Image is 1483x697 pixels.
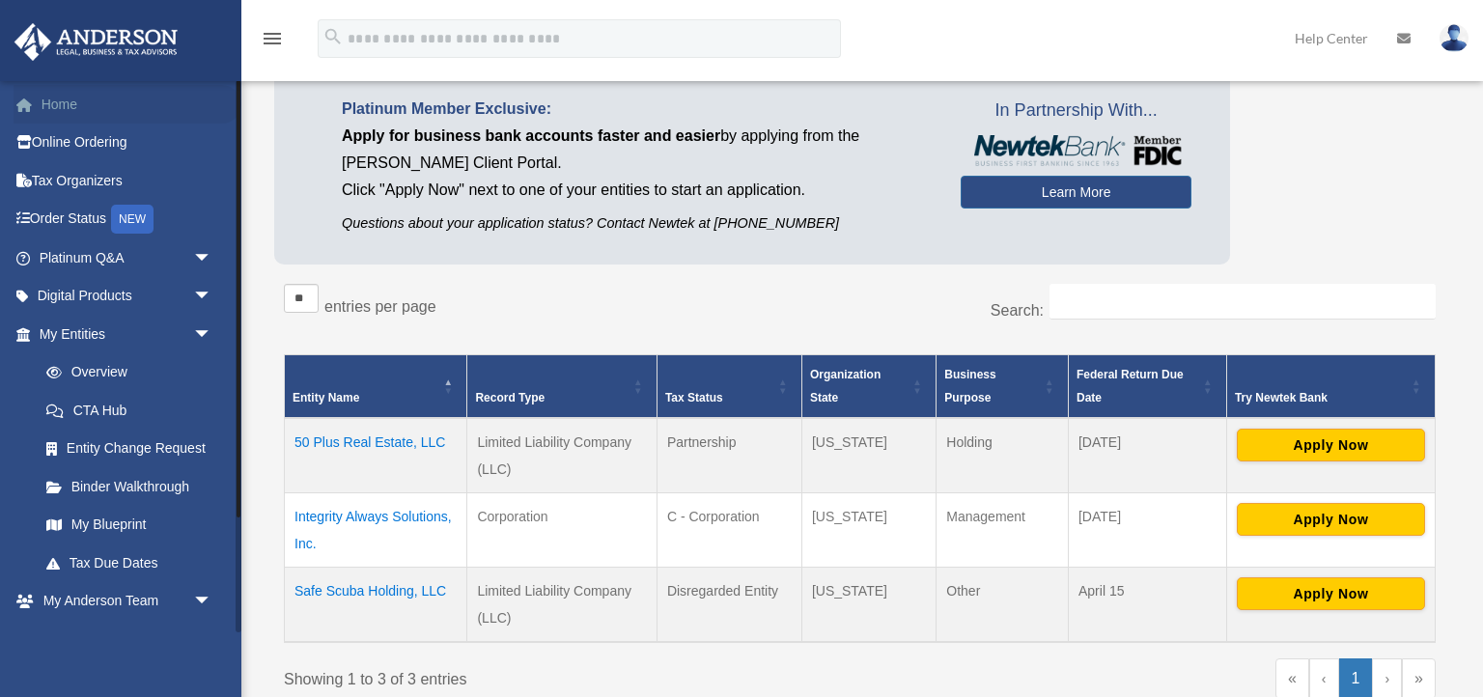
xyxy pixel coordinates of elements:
th: Tax Status: Activate to sort [657,355,801,419]
button: Apply Now [1237,577,1425,610]
a: My Documentsarrow_drop_down [14,620,241,658]
td: Management [937,493,1069,568]
p: by applying from the [PERSON_NAME] Client Portal. [342,123,932,177]
th: Federal Return Due Date: Activate to sort [1068,355,1226,419]
img: Anderson Advisors Platinum Portal [9,23,183,61]
td: Disregarded Entity [657,568,801,643]
th: Try Newtek Bank : Activate to sort [1226,355,1435,419]
div: NEW [111,205,154,234]
td: Corporation [467,493,657,568]
a: Tax Organizers [14,161,241,200]
td: 50 Plus Real Estate, LLC [285,418,467,493]
span: arrow_drop_down [193,277,232,317]
a: Entity Change Request [27,430,232,468]
p: Click "Apply Now" next to one of your entities to start an application. [342,177,932,204]
span: In Partnership With... [961,96,1191,126]
i: search [322,26,344,47]
td: C - Corporation [657,493,801,568]
td: Limited Liability Company (LLC) [467,418,657,493]
button: Apply Now [1237,503,1425,536]
a: Tax Due Dates [27,544,232,582]
a: Home [14,85,241,124]
span: Business Purpose [944,368,995,404]
td: Integrity Always Solutions, Inc. [285,493,467,568]
th: Business Purpose: Activate to sort [937,355,1069,419]
label: Search: [991,302,1044,319]
td: [DATE] [1068,493,1226,568]
a: My Blueprint [27,506,232,544]
img: User Pic [1440,24,1469,52]
a: Binder Walkthrough [27,467,232,506]
td: Other [937,568,1069,643]
td: [US_STATE] [801,568,936,643]
span: arrow_drop_down [193,315,232,354]
td: Safe Scuba Holding, LLC [285,568,467,643]
a: Platinum Q&Aarrow_drop_down [14,238,241,277]
td: Holding [937,418,1069,493]
img: NewtekBankLogoSM.png [970,135,1182,166]
span: Organization State [810,368,881,404]
i: menu [261,27,284,50]
a: Learn More [961,176,1191,209]
a: Digital Productsarrow_drop_down [14,277,241,316]
a: Overview [27,353,222,392]
th: Record Type: Activate to sort [467,355,657,419]
th: Organization State: Activate to sort [801,355,936,419]
a: CTA Hub [27,391,232,430]
p: Questions about your application status? Contact Newtek at [PHONE_NUMBER] [342,211,932,236]
a: My Entitiesarrow_drop_down [14,315,232,353]
th: Entity Name: Activate to invert sorting [285,355,467,419]
p: Platinum Member Exclusive: [342,96,932,123]
a: Order StatusNEW [14,200,241,239]
span: Record Type [475,391,545,404]
span: Federal Return Due Date [1077,368,1184,404]
td: Partnership [657,418,801,493]
span: Tax Status [665,391,723,404]
a: My Anderson Teamarrow_drop_down [14,582,241,621]
span: arrow_drop_down [193,582,232,622]
a: Online Ordering [14,124,241,162]
td: [US_STATE] [801,493,936,568]
td: [US_STATE] [801,418,936,493]
td: [DATE] [1068,418,1226,493]
span: arrow_drop_down [193,620,232,659]
button: Apply Now [1237,429,1425,461]
div: Showing 1 to 3 of 3 entries [284,658,846,693]
a: menu [261,34,284,50]
span: arrow_drop_down [193,238,232,278]
td: Limited Liability Company (LLC) [467,568,657,643]
label: entries per page [324,298,436,315]
span: Entity Name [293,391,359,404]
span: Apply for business bank accounts faster and easier [342,127,720,144]
td: April 15 [1068,568,1226,643]
div: Try Newtek Bank [1235,386,1406,409]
